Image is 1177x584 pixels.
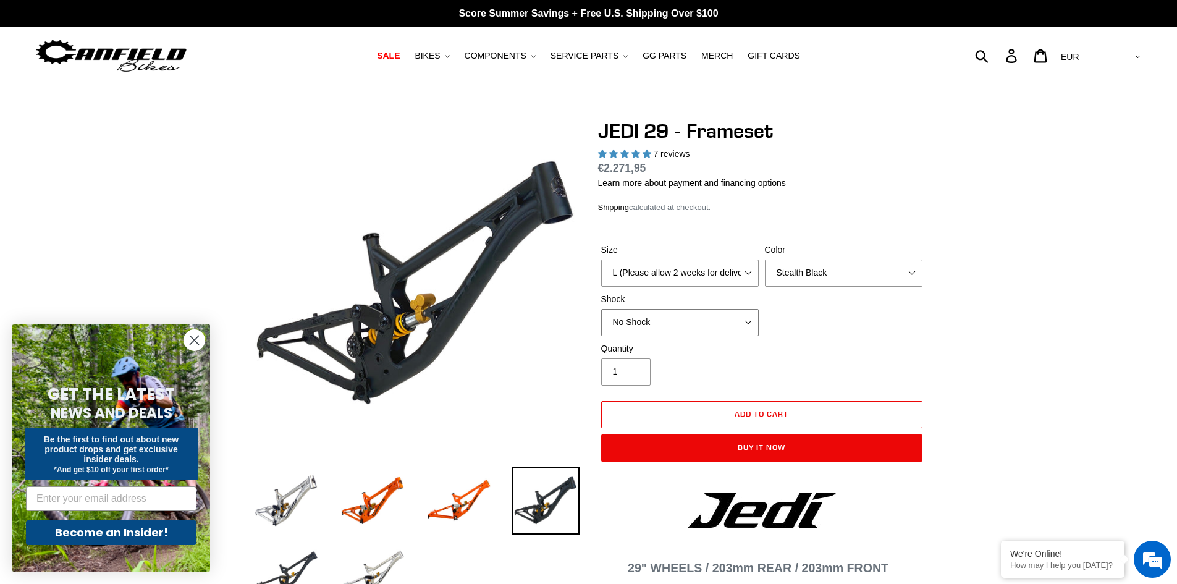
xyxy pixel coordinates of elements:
[601,243,759,256] label: Size
[765,243,922,256] label: Color
[415,51,440,61] span: BIKES
[653,149,690,159] span: 7 reviews
[601,293,759,306] label: Shock
[458,48,542,64] button: COMPONENTS
[551,51,618,61] span: SERVICE PARTS
[34,36,188,75] img: Canfield Bikes
[339,467,407,535] img: Load image into Gallery viewer, JEDI 29 - Frameset
[1010,549,1115,559] div: We're Online!
[408,48,455,64] button: BIKES
[544,48,634,64] button: SERVICE PARTS
[636,48,693,64] a: GG PARTS
[598,201,926,214] div: calculated at checkout.
[601,434,922,462] button: Buy it now
[695,48,739,64] a: MERCH
[628,561,888,575] span: 29" WHEELS / 203mm REAR / 203mm FRONT
[741,48,806,64] a: GIFT CARDS
[982,42,1013,69] input: Search
[54,465,168,474] span: *And get $10 off your first order*
[512,467,580,535] img: Load image into Gallery viewer, JEDI 29 - Frameset
[643,51,686,61] span: GG PARTS
[377,51,400,61] span: SALE
[598,119,926,143] h1: JEDI 29 - Frameset
[598,162,646,174] span: €2.271,95
[48,383,175,405] span: GET THE LATEST
[252,467,320,535] img: Load image into Gallery viewer, JEDI 29 - Frameset
[425,467,493,535] img: Load image into Gallery viewer, JEDI 29 - Frameset
[701,51,733,61] span: MERCH
[465,51,526,61] span: COMPONENTS
[1010,561,1115,570] p: How may I help you today?
[598,178,786,188] a: Learn more about payment and financing options
[598,149,654,159] span: 5.00 stars
[51,403,172,423] span: NEWS AND DEALS
[748,51,800,61] span: GIFT CARDS
[601,401,922,428] button: Add to cart
[601,342,759,355] label: Quantity
[44,434,179,464] span: Be the first to find out about new product drops and get exclusive insider deals.
[26,520,196,545] button: Become an Insider!
[735,409,788,418] span: Add to cart
[26,486,196,511] input: Enter your email address
[371,48,406,64] a: SALE
[184,329,205,351] button: Close dialog
[598,203,630,213] a: Shipping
